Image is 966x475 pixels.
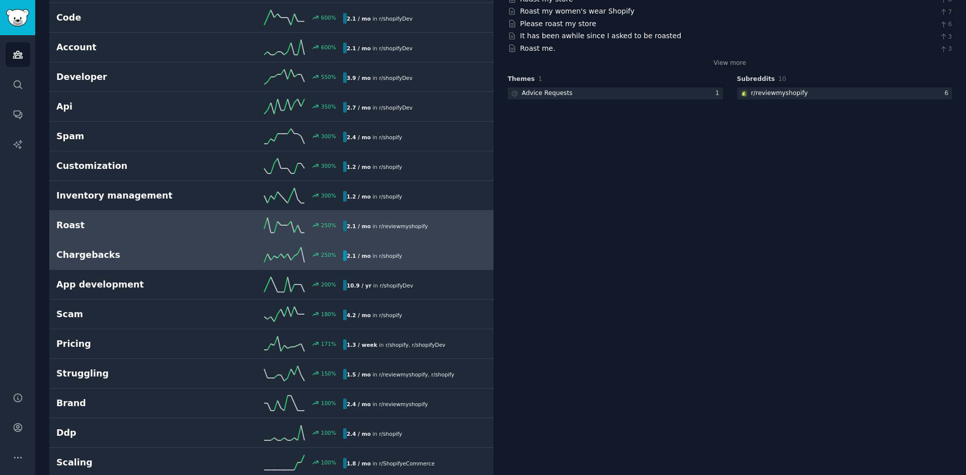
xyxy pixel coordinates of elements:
[321,133,336,140] div: 300 %
[321,400,336,407] div: 100 %
[538,75,542,82] span: 1
[321,44,336,51] div: 600 %
[49,181,494,211] a: Inventory management300%1.2 / moin r/shopify
[343,43,416,53] div: in
[49,359,494,389] a: Struggling150%1.5 / moin r/reviewmyshopify,r/shopify
[321,311,336,318] div: 180 %
[737,75,775,84] span: Subreddits
[49,300,494,329] a: Scam180%4.2 / moin r/shopify
[347,253,371,259] b: 2.1 / mo
[56,456,200,469] h2: Scaling
[508,87,723,100] a: Advice Requests1
[49,92,494,122] a: Api350%2.7 / moin r/shopifyDev
[49,329,494,359] a: Pricing171%1.3 / weekin r/shopify,r/shopifyDev
[56,130,200,143] h2: Spam
[343,102,416,113] div: in
[321,281,336,288] div: 200 %
[715,89,723,98] div: 1
[321,459,336,466] div: 100 %
[939,8,952,17] span: 7
[343,399,431,409] div: in
[520,44,555,52] a: Roast me.
[49,3,494,33] a: Code600%2.1 / moin r/shopifyDev
[49,270,494,300] a: App development200%10.9 / yrin r/shopifyDev
[379,312,402,318] span: r/ shopify
[522,89,573,98] div: Advice Requests
[428,371,429,377] span: ,
[343,221,431,231] div: in
[343,428,406,439] div: in
[347,401,371,407] b: 2.4 / mo
[347,342,377,348] b: 1.3 / week
[347,194,371,200] b: 1.2 / mo
[379,371,428,377] span: r/ reviewmyshopify
[343,161,406,172] div: in
[56,249,200,261] h2: Chargebacks
[343,339,449,350] div: in
[321,103,336,110] div: 350 %
[347,16,371,22] b: 2.1 / mo
[347,282,371,289] b: 10.9 / yr
[49,62,494,92] a: Developer550%3.9 / moin r/shopifyDev
[56,160,200,172] h2: Customization
[56,367,200,380] h2: Struggling
[343,13,416,24] div: in
[56,12,200,24] h2: Code
[321,222,336,229] div: 250 %
[944,89,952,98] div: 6
[321,73,336,80] div: 550 %
[56,397,200,410] h2: Brand
[412,342,445,348] span: r/ shopifyDev
[379,223,428,229] span: r/ reviewmyshopify
[321,370,336,377] div: 150 %
[56,278,200,291] h2: App development
[343,310,406,320] div: in
[379,460,434,466] span: r/ ShopifyeCommerce
[56,189,200,202] h2: Inventory management
[379,134,402,140] span: r/ shopify
[56,41,200,54] h2: Account
[343,132,406,142] div: in
[379,164,402,170] span: r/ shopify
[379,75,412,81] span: r/ shopifyDev
[385,342,409,348] span: r/ shopify
[347,105,371,111] b: 2.7 / mo
[508,75,535,84] span: Themes
[49,240,494,270] a: Chargebacks250%2.1 / moin r/shopify
[713,59,746,68] a: View more
[321,340,336,347] div: 171 %
[939,33,952,42] span: 3
[56,308,200,321] h2: Scam
[49,33,494,62] a: Account600%2.1 / moin r/shopifyDev
[347,45,371,51] b: 2.1 / mo
[321,14,336,21] div: 600 %
[6,9,29,27] img: GummySearch logo
[379,431,402,437] span: r/ shopify
[379,105,412,111] span: r/ shopifyDev
[347,460,371,466] b: 1.8 / mo
[741,90,748,97] img: reviewmyshopify
[343,458,438,468] div: in
[321,162,336,169] div: 300 %
[379,45,412,51] span: r/ shopifyDev
[49,418,494,448] a: Ddp100%2.4 / moin r/shopify
[939,20,952,29] span: 6
[49,389,494,418] a: Brand100%2.4 / moin r/reviewmyshopify
[347,431,371,437] b: 2.4 / mo
[409,342,410,348] span: ,
[939,45,952,54] span: 3
[56,219,200,232] h2: Roast
[343,191,406,202] div: in
[56,71,200,83] h2: Developer
[321,192,336,199] div: 300 %
[49,211,494,240] a: Roast250%2.1 / moin r/reviewmyshopify
[520,7,635,15] a: Roast my women's wear Shopify
[347,371,371,377] b: 1.5 / mo
[347,75,371,81] b: 3.9 / mo
[520,32,682,40] a: It has been awhile since I asked to be roasted
[347,312,371,318] b: 4.2 / mo
[379,194,402,200] span: r/ shopify
[49,151,494,181] a: Customization300%1.2 / moin r/shopify
[343,280,417,291] div: in
[321,251,336,258] div: 250 %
